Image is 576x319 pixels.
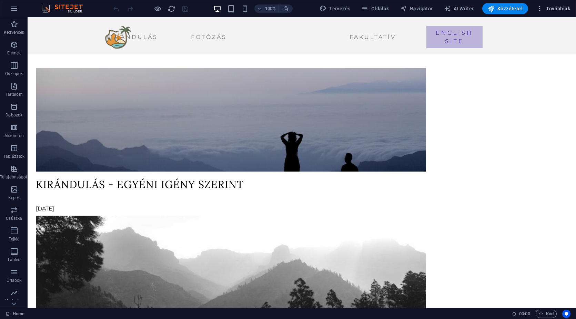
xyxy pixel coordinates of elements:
span: Közzététel [488,5,523,12]
button: Oldalak [358,3,392,14]
p: Űrlapok [7,278,21,283]
p: Fejléc [9,236,20,242]
p: Oszlopok [5,71,23,76]
button: Kód [536,310,557,318]
span: Tervezés [320,5,351,12]
p: Akkordion [4,133,24,138]
button: Navigátor [397,3,436,14]
img: Editor Logo [40,4,91,13]
button: 100% [254,4,279,13]
span: AI Writer [444,5,474,12]
p: Marketing [4,298,23,304]
span: Kód [539,310,554,318]
p: Dobozok [6,112,22,118]
i: Weboldal újratöltése [168,5,175,13]
h6: Munkamenet idő [512,310,530,318]
button: AI Writer [441,3,477,14]
button: Kattintson ide az előnézeti módból való kilépéshez és a szerkesztés folytatásához [153,4,162,13]
p: Csúszka [6,216,22,221]
button: Tervezés [317,3,353,14]
a: Kattintson a kijelölés megszüntetéséhez. Dupla kattintás az oldalak megnyitásához [6,310,24,318]
p: Táblázatok [3,154,24,159]
p: Tartalom [6,92,23,97]
button: Usercentrics [562,310,570,318]
button: Közzététel [482,3,528,14]
p: Képek [8,195,20,200]
span: Navigátor [400,5,433,12]
h6: 100% [265,4,276,13]
button: reload [167,4,175,13]
span: 00 00 [519,310,530,318]
span: : [524,311,525,316]
span: Oldalak [361,5,389,12]
p: Elemek [7,50,21,56]
button: Továbbiak [534,3,573,14]
p: Kedvencek [4,30,24,35]
p: Lábléc [8,257,20,263]
span: Továbbiak [536,5,570,12]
